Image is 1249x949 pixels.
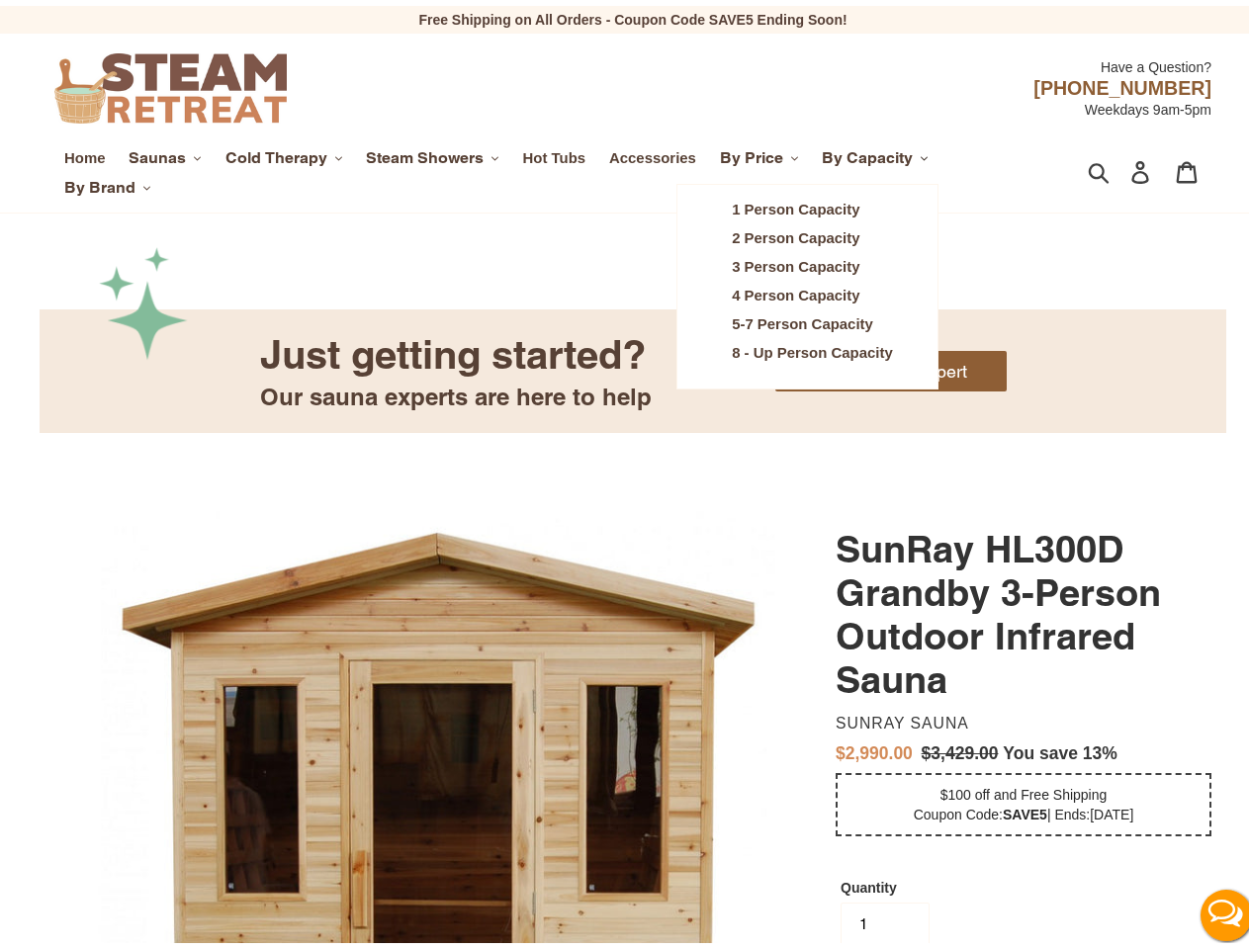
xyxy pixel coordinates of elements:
[1003,737,1116,757] span: You save 13%
[64,143,105,161] span: Home
[1003,801,1047,817] b: SAVE5
[717,333,908,362] a: 8 - Up Person Capacity
[836,521,1211,695] h1: SunRay HL300D Grandby 3-Person Outdoor Infrared Sauna
[717,247,908,276] a: 3 Person Capacity
[366,142,484,162] span: Steam Showers
[54,139,115,165] a: Home
[99,241,188,355] img: Frame_1.png
[513,139,596,165] a: Hot Tubs
[356,137,509,167] button: Steam Showers
[717,304,908,333] a: 5-7 Person Capacity
[732,309,873,327] span: 5-7 Person Capacity
[260,375,652,408] div: Our sauna experts are here to help
[732,338,893,356] span: 8 - Up Person Capacity
[523,143,586,161] span: Hot Tubs
[599,139,706,165] a: Accessories
[710,137,809,167] button: By Price
[717,218,908,247] a: 2 Person Capacity
[225,142,327,162] span: Cold Therapy
[1085,96,1211,112] span: Weekdays 9am-5pm
[129,142,186,162] span: Saunas
[922,737,999,757] s: $3,429.00
[119,137,212,167] button: Saunas
[720,142,783,162] span: By Price
[836,737,913,757] span: $2,990.00
[836,708,1204,728] dd: Sunray Sauna
[717,276,908,304] a: 4 Person Capacity
[841,872,930,892] label: Quantity
[717,190,908,218] a: 1 Person Capacity
[732,195,859,213] span: 1 Person Capacity
[1090,801,1133,817] span: [DATE]
[732,281,859,299] span: 4 Person Capacity
[812,137,938,167] button: By Capacity
[440,42,1211,71] div: Have a Question?
[732,223,859,241] span: 2 Person Capacity
[260,323,652,375] div: Just getting started?
[732,252,859,270] span: 3 Person Capacity
[64,172,135,192] span: By Brand
[54,47,287,118] img: Steam Retreat
[609,143,696,161] span: Accessories
[822,142,913,162] span: By Capacity
[914,781,1134,817] span: $100 off and Free Shipping Coupon Code: | Ends:
[216,137,353,167] button: Cold Therapy
[54,167,161,197] button: By Brand
[1033,71,1211,93] span: [PHONE_NUMBER]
